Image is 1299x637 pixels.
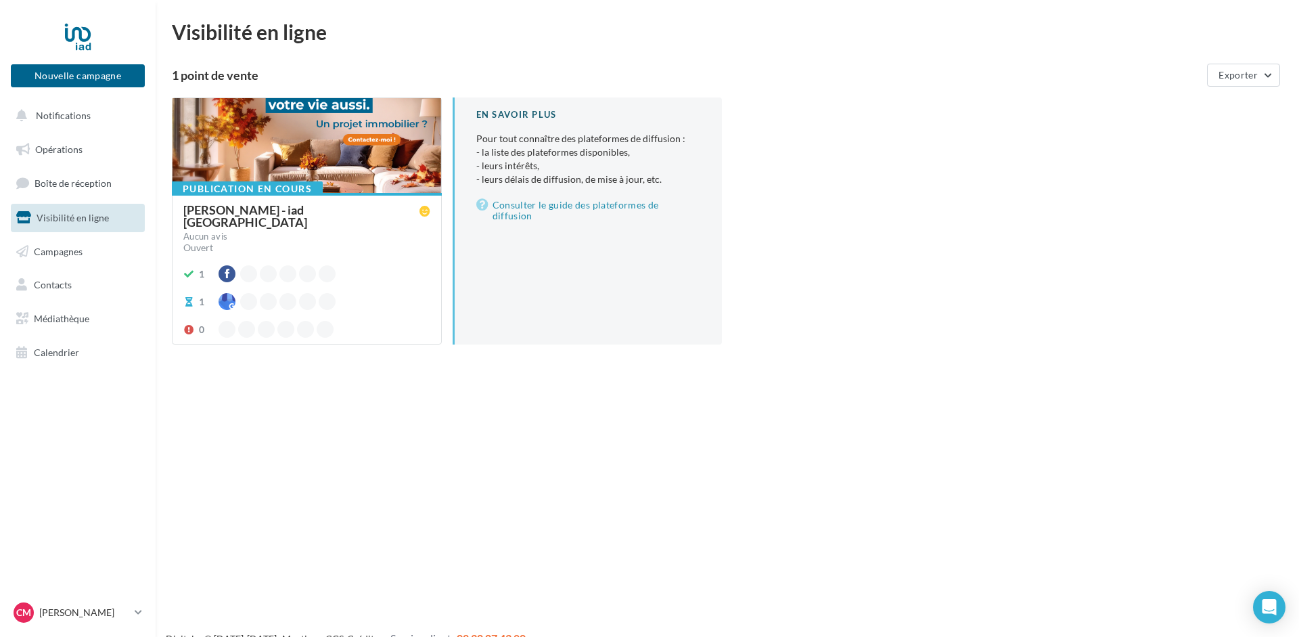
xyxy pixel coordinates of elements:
[8,102,142,130] button: Notifications
[34,279,72,290] span: Contacts
[476,146,701,159] li: - la liste des plateformes disponibles,
[476,108,701,121] div: En savoir plus
[36,110,91,121] span: Notifications
[8,238,147,266] a: Campagnes
[11,600,145,625] a: CM [PERSON_NAME]
[16,606,31,619] span: CM
[8,338,147,367] a: Calendrier
[35,144,83,155] span: Opérations
[8,204,147,232] a: Visibilité en ligne
[476,197,701,224] a: Consulter le guide des plateformes de diffusion
[37,212,109,223] span: Visibilité en ligne
[476,173,701,186] li: - leurs délais de diffusion, de mise à jour, etc.
[1207,64,1280,87] button: Exporter
[8,271,147,299] a: Contacts
[11,64,145,87] button: Nouvelle campagne
[199,323,204,336] div: 0
[199,267,204,281] div: 1
[172,181,323,196] div: Publication en cours
[8,305,147,333] a: Médiathèque
[8,135,147,164] a: Opérations
[172,69,1202,81] div: 1 point de vente
[1218,69,1258,81] span: Exporter
[8,169,147,198] a: Boîte de réception
[476,132,701,186] p: Pour tout connaître des plateformes de diffusion :
[39,606,129,619] p: [PERSON_NAME]
[183,232,227,241] div: Aucun avis
[199,295,204,309] div: 1
[34,245,83,257] span: Campagnes
[34,313,89,324] span: Médiathèque
[183,242,213,253] span: Ouvert
[476,159,701,173] li: - leurs intérêts,
[172,22,1283,42] div: Visibilité en ligne
[34,347,79,358] span: Calendrier
[1253,591,1285,623] div: Open Intercom Messenger
[35,177,112,189] span: Boîte de réception
[183,230,430,244] a: Aucun avis
[183,204,419,228] div: [PERSON_NAME] - iad [GEOGRAPHIC_DATA]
